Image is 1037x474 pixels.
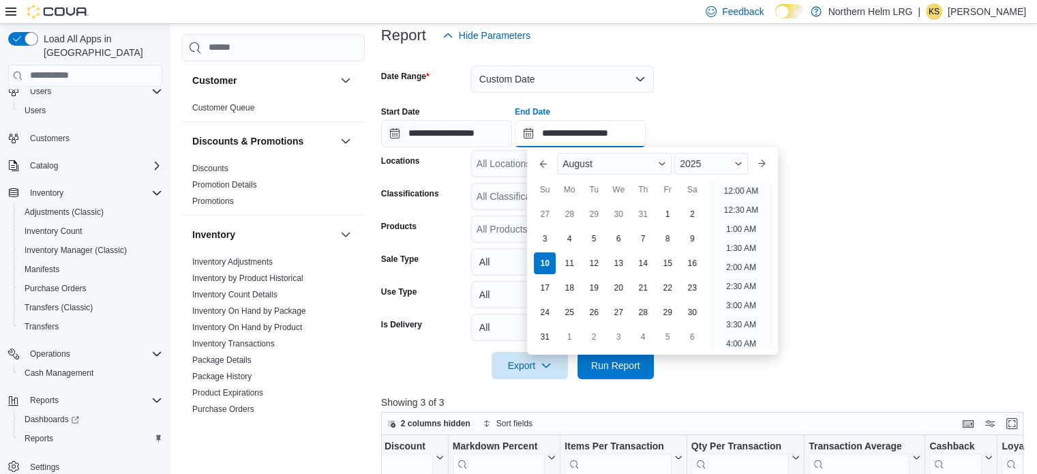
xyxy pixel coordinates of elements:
li: 12:30 AM [719,202,764,218]
input: Press the down key to open a popover containing a calendar. [381,120,512,147]
span: 2 columns hidden [401,418,470,429]
div: day-27 [607,301,629,323]
div: day-24 [534,301,556,323]
a: Product Expirations [192,388,263,398]
div: day-2 [583,326,605,348]
div: Button. Open the month selector. August is currently selected. [557,153,672,175]
button: Inventory [3,183,168,203]
span: Reports [25,392,162,409]
span: Hide Parameters [459,29,530,42]
li: 3:00 AM [721,297,762,314]
button: Discounts & Promotions [192,134,335,148]
div: day-28 [632,301,654,323]
div: Fr [657,179,678,201]
label: End Date [515,106,550,117]
span: Promotion Details [192,179,257,190]
a: Transfers [19,319,64,335]
div: day-6 [681,326,703,348]
button: Purchase Orders [14,279,168,298]
div: day-4 [632,326,654,348]
a: Promotion Details [192,180,257,190]
button: Catalog [3,156,168,175]
li: 1:00 AM [721,221,762,237]
button: Sort fields [477,415,538,432]
li: 1:30 AM [721,240,762,256]
span: Cash Management [19,365,162,381]
span: Transfers [19,319,162,335]
h3: Discounts & Promotions [192,134,303,148]
div: Sa [681,179,703,201]
label: Start Date [381,106,420,117]
span: Transfers (Classic) [19,299,162,316]
button: Inventory Count [14,222,168,241]
div: day-5 [657,326,678,348]
li: 3:30 AM [721,316,762,333]
span: Manifests [25,264,59,275]
span: Inventory Manager (Classic) [25,245,127,256]
input: Press the down key to enter a popover containing a calendar. Press the escape key to close the po... [515,120,646,147]
span: Inventory Count Details [192,289,277,300]
span: Transfers [25,321,59,332]
div: day-28 [558,203,580,225]
button: 2 columns hidden [382,415,476,432]
div: day-8 [657,228,678,250]
span: Load All Apps in [GEOGRAPHIC_DATA] [38,32,162,59]
button: Users [25,83,57,100]
li: 4:00 AM [721,336,762,352]
button: Export [492,352,568,379]
a: Users [19,102,51,119]
div: Button. Open the year selector. 2025 is currently selected. [674,153,747,175]
button: All [471,248,654,276]
button: Transfers [14,317,168,336]
button: Customers [3,128,168,148]
p: | [918,3,920,20]
a: Inventory Adjustments [192,257,273,267]
div: Items Per Transaction [565,440,672,453]
span: Users [30,86,51,97]
span: Inventory [30,188,63,198]
a: Manifests [19,261,65,278]
span: Sort fields [496,418,532,429]
button: Users [3,82,168,101]
h3: Customer [192,74,237,87]
button: Keyboard shortcuts [960,415,976,432]
span: Reports [19,430,162,447]
div: day-25 [558,301,580,323]
span: Inventory Count [25,226,82,237]
div: day-6 [607,228,629,250]
div: day-2 [681,203,703,225]
a: Purchase Orders [19,280,92,297]
ul: Time [710,180,772,349]
span: KS [929,3,940,20]
div: day-20 [607,277,629,299]
button: Inventory [192,228,335,241]
div: day-22 [657,277,678,299]
span: Dashboards [19,411,162,428]
span: Catalog [30,160,58,171]
button: Run Report [577,352,654,379]
span: Adjustments (Classic) [25,207,104,218]
span: Inventory On Hand by Package [192,306,306,316]
span: Inventory Count [19,223,162,239]
span: Users [25,83,162,100]
a: Purchase Orders [192,404,254,414]
span: Users [19,102,162,119]
button: Hide Parameters [437,22,536,49]
a: Transfers (Classic) [19,299,98,316]
button: Reports [3,391,168,410]
a: Adjustments (Classic) [19,204,109,220]
div: day-13 [607,252,629,274]
div: day-11 [558,252,580,274]
div: day-14 [632,252,654,274]
div: Katrina Sirota [926,3,942,20]
button: Discounts & Promotions [337,133,354,149]
a: Discounts [192,164,228,173]
span: Package Details [192,355,252,366]
div: Mo [558,179,580,201]
div: day-29 [657,301,678,323]
span: Inventory Adjustments [192,256,273,267]
span: Operations [25,346,162,362]
a: Inventory Manager (Classic) [19,242,132,258]
p: [PERSON_NAME] [948,3,1026,20]
div: day-15 [657,252,678,274]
